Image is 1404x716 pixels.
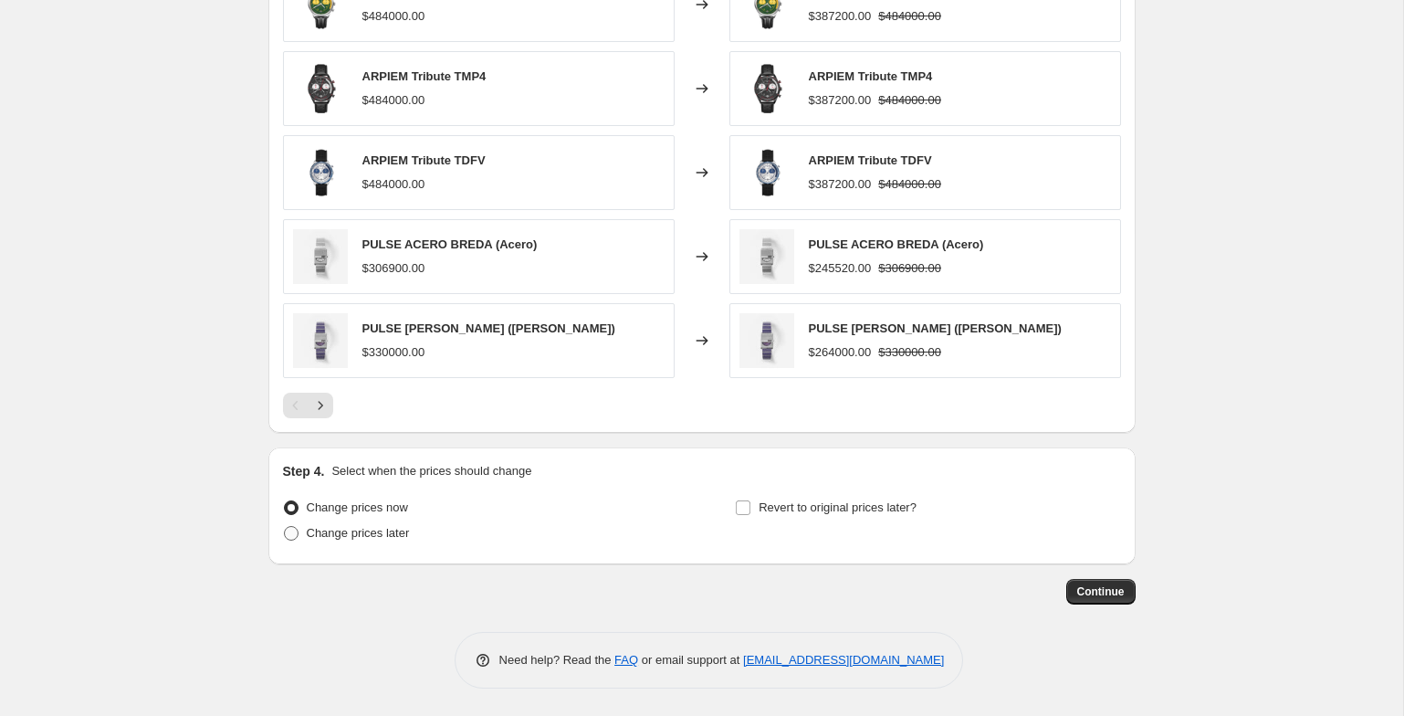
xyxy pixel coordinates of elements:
[362,237,538,251] span: PULSE ACERO BREDA (Acero)
[362,153,486,167] span: ARPIEM Tribute TDFV
[283,462,325,480] h2: Step 4.
[293,145,348,200] img: Sintitulo-9_40490c5c-8e8f-4543-b197-9a2fd190fbfe_80x.png
[293,61,348,116] img: TMP4_FACE_MONTHLERY_1200_80x.png
[809,69,933,83] span: ARPIEM Tribute TMP4
[614,653,638,667] a: FAQ
[293,229,348,284] img: breda-pulse-tandem-1747b-silver-metal-bracelet-watch-front_c3828fc8-0321-4041-b562-b0691e3e492e_8...
[878,7,941,26] strike: $484000.00
[739,313,794,368] img: breda-pulse-tandem-1747c-silver-purple-metal-bracelet-watch-front_06554a9f-f96d-4a8e-9800-500458d...
[739,229,794,284] img: breda-pulse-tandem-1747b-silver-metal-bracelet-watch-front_c3828fc8-0321-4041-b562-b0691e3e492e_8...
[809,7,872,26] div: $387200.00
[362,175,425,194] div: $484000.00
[809,321,1062,335] span: PULSE [PERSON_NAME] ([PERSON_NAME])
[739,61,794,116] img: TMP4_FACE_MONTHLERY_1200_80x.png
[362,7,425,26] div: $484000.00
[809,91,872,110] div: $387200.00
[362,343,425,362] div: $330000.00
[1066,579,1136,605] button: Continue
[1077,584,1125,599] span: Continue
[638,653,743,667] span: or email support at
[307,500,408,514] span: Change prices now
[283,393,333,418] nav: Pagination
[739,145,794,200] img: Sintitulo-9_40490c5c-8e8f-4543-b197-9a2fd190fbfe_80x.png
[362,321,615,335] span: PULSE [PERSON_NAME] ([PERSON_NAME])
[878,91,941,110] strike: $484000.00
[809,343,872,362] div: $264000.00
[809,175,872,194] div: $387200.00
[809,259,872,278] div: $245520.00
[293,313,348,368] img: breda-pulse-tandem-1747c-silver-purple-metal-bracelet-watch-front_06554a9f-f96d-4a8e-9800-500458d...
[499,653,615,667] span: Need help? Read the
[759,500,917,514] span: Revert to original prices later?
[878,259,941,278] strike: $306900.00
[878,175,941,194] strike: $484000.00
[362,69,487,83] span: ARPIEM Tribute TMP4
[362,91,425,110] div: $484000.00
[307,526,410,540] span: Change prices later
[809,237,984,251] span: PULSE ACERO BREDA (Acero)
[308,393,333,418] button: Next
[878,343,941,362] strike: $330000.00
[743,653,944,667] a: [EMAIL_ADDRESS][DOMAIN_NAME]
[331,462,531,480] p: Select when the prices should change
[362,259,425,278] div: $306900.00
[809,153,932,167] span: ARPIEM Tribute TDFV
